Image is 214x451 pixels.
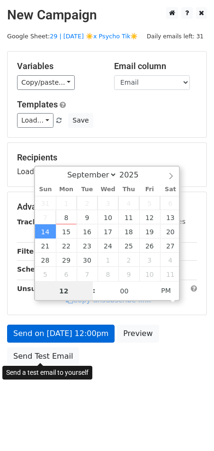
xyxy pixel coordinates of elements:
[7,33,138,40] small: Google Sheet:
[77,186,98,193] span: Tue
[153,281,179,300] span: Click to toggle
[139,186,160,193] span: Fri
[98,186,118,193] span: Wed
[98,210,118,224] span: September 10, 2025
[117,325,159,343] a: Preview
[96,282,153,301] input: Minute
[17,113,53,128] a: Load...
[118,267,139,281] span: October 9, 2025
[7,347,79,365] a: Send Test Email
[118,224,139,239] span: September 18, 2025
[17,75,75,90] a: Copy/paste...
[98,253,118,267] span: October 1, 2025
[35,196,56,210] span: August 31, 2025
[98,196,118,210] span: September 3, 2025
[117,170,151,179] input: Year
[160,210,181,224] span: September 13, 2025
[143,33,207,40] a: Daily emails left: 31
[160,239,181,253] span: September 27, 2025
[77,239,98,253] span: September 23, 2025
[139,210,160,224] span: September 12, 2025
[160,267,181,281] span: October 11, 2025
[139,224,160,239] span: September 19, 2025
[17,285,63,292] strong: Unsubscribe
[167,406,214,451] iframe: Chat Widget
[77,196,98,210] span: September 2, 2025
[148,217,185,227] label: UTM Codes
[98,239,118,253] span: September 24, 2025
[17,99,58,109] a: Templates
[17,265,51,273] strong: Schedule
[35,267,56,281] span: October 5, 2025
[17,152,197,177] div: Loading...
[160,253,181,267] span: October 4, 2025
[118,196,139,210] span: September 4, 2025
[77,267,98,281] span: October 7, 2025
[139,239,160,253] span: September 26, 2025
[56,239,77,253] span: September 22, 2025
[118,253,139,267] span: October 2, 2025
[160,196,181,210] span: September 6, 2025
[118,239,139,253] span: September 25, 2025
[118,210,139,224] span: September 11, 2025
[118,186,139,193] span: Thu
[7,7,207,23] h2: New Campaign
[17,202,197,212] h5: Advanced
[56,196,77,210] span: September 1, 2025
[98,267,118,281] span: October 8, 2025
[17,152,197,163] h5: Recipients
[66,296,151,304] a: Copy unsubscribe link
[56,186,77,193] span: Mon
[17,218,49,226] strong: Tracking
[56,210,77,224] span: September 8, 2025
[143,31,207,42] span: Daily emails left: 31
[114,61,197,71] h5: Email column
[160,224,181,239] span: September 20, 2025
[35,253,56,267] span: September 28, 2025
[2,366,92,380] div: Send a test email to yourself
[77,224,98,239] span: September 16, 2025
[7,325,115,343] a: Send on [DATE] 12:00pm
[56,224,77,239] span: September 15, 2025
[17,61,100,71] h5: Variables
[35,239,56,253] span: September 21, 2025
[139,196,160,210] span: September 5, 2025
[50,33,138,40] a: 29 | [DATE] ☀️x Psycho Tik☀️
[77,210,98,224] span: September 9, 2025
[35,282,93,301] input: Hour
[56,253,77,267] span: September 29, 2025
[17,248,41,255] strong: Filters
[160,186,181,193] span: Sat
[56,267,77,281] span: October 6, 2025
[68,113,93,128] button: Save
[139,253,160,267] span: October 3, 2025
[93,281,96,300] span: :
[77,253,98,267] span: September 30, 2025
[139,267,160,281] span: October 10, 2025
[98,224,118,239] span: September 17, 2025
[35,210,56,224] span: September 7, 2025
[35,186,56,193] span: Sun
[35,224,56,239] span: September 14, 2025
